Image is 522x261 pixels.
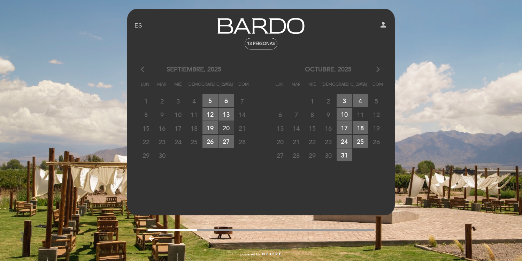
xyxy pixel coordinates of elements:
[204,81,218,94] span: Vie
[369,94,384,107] span: 5
[147,234,156,243] i: arrow_backward
[202,135,218,148] span: 26
[154,94,170,107] span: 2
[202,94,218,107] span: 5
[305,149,320,162] span: 29
[218,135,234,148] span: 27
[138,135,154,148] span: 22
[321,94,336,107] span: 2
[240,252,260,257] span: powered by
[138,122,154,135] span: 15
[218,108,234,121] span: 13
[262,253,282,256] img: MEITRE
[289,149,304,162] span: 28
[237,81,251,94] span: Dom
[217,16,305,36] a: Bardo
[337,94,352,107] span: 3
[186,135,202,148] span: 25
[235,135,250,148] span: 28
[353,108,368,121] span: 11
[289,122,304,135] span: 14
[322,81,336,94] span: [DEMOGRAPHIC_DATA]
[272,108,288,121] span: 6
[187,81,201,94] span: [DEMOGRAPHIC_DATA]
[337,108,352,121] span: 10
[220,81,234,94] span: Sáb
[170,122,186,135] span: 17
[154,135,170,148] span: 23
[375,65,381,74] i: arrow_forward_ios
[354,81,368,94] span: Sáb
[289,81,303,94] span: Mar
[138,94,154,107] span: 1
[155,81,169,94] span: Mar
[369,122,384,135] span: 19
[371,81,385,94] span: Dom
[235,122,250,135] span: 21
[321,135,336,148] span: 23
[186,108,202,121] span: 11
[337,135,352,148] span: 24
[138,81,152,94] span: Lun
[305,108,320,121] span: 8
[170,94,186,107] span: 3
[235,94,250,107] span: 7
[353,121,368,134] span: 18
[138,149,154,162] span: 29
[369,135,384,148] span: 26
[321,122,336,135] span: 16
[353,94,368,107] span: 4
[289,108,304,121] span: 7
[305,122,320,135] span: 15
[138,108,154,121] span: 8
[235,108,250,121] span: 14
[379,21,387,31] button: person
[305,81,319,94] span: Mié
[154,149,170,162] span: 30
[305,94,320,107] span: 1
[170,108,186,121] span: 10
[240,252,282,257] a: powered by
[154,122,170,135] span: 16
[218,121,234,134] span: 20
[218,94,234,107] span: 6
[186,94,202,107] span: 4
[369,108,384,121] span: 12
[154,108,170,121] span: 9
[272,122,288,135] span: 13
[321,149,336,162] span: 30
[305,65,352,74] span: octubre, 2025
[247,41,275,46] span: 13 personas
[379,21,387,29] i: person
[186,122,202,135] span: 18
[338,81,352,94] span: Vie
[272,135,288,148] span: 20
[337,121,352,134] span: 17
[353,135,368,148] span: 25
[202,121,218,134] span: 19
[272,81,286,94] span: Lun
[272,149,288,162] span: 27
[167,65,221,74] span: septiembre, 2025
[337,148,352,161] span: 31
[202,108,218,121] span: 12
[141,65,147,74] i: arrow_back_ios
[321,108,336,121] span: 9
[289,135,304,148] span: 21
[171,81,185,94] span: Mié
[170,135,186,148] span: 24
[305,135,320,148] span: 22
